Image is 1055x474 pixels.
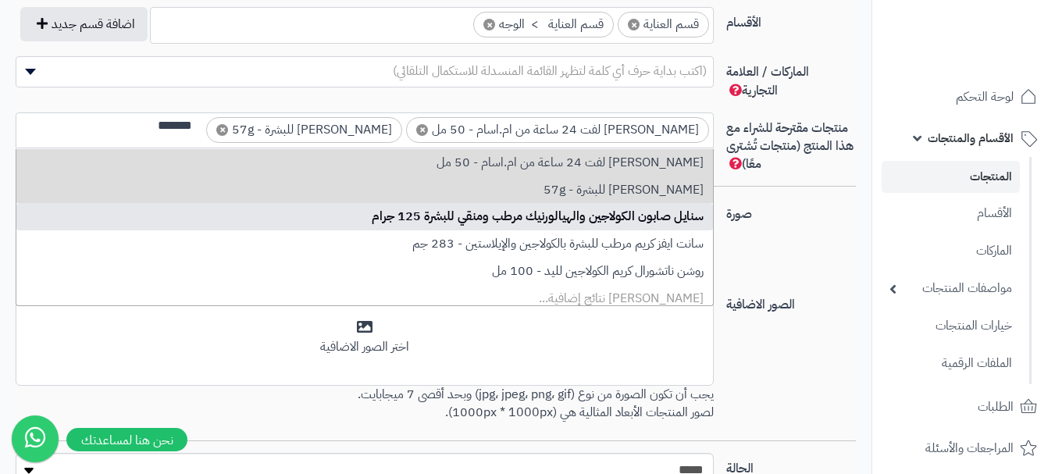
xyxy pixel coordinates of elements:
[925,437,1014,459] span: المراجعات والأسئلة
[882,347,1020,380] a: الملفات الرقمية
[956,86,1014,108] span: لوحة التحكم
[882,197,1020,230] a: الأقسام
[882,272,1020,305] a: مواصفات المنتجات
[483,19,495,30] span: ×
[393,62,707,80] span: (اكتب بداية حرف أي كلمة لتظهر القائمة المنسدلة للاستكمال التلقائي)
[628,19,640,30] span: ×
[20,7,148,41] button: اضافة قسم جديد
[720,7,862,32] label: الأقسام
[928,127,1014,149] span: الأقسام والمنتجات
[206,117,402,143] li: كريم كولاجين للبشرة - 57g
[726,119,854,174] span: منتجات مقترحة للشراء مع هذا المنتج (منتجات تُشترى معًا)
[16,285,713,312] li: [PERSON_NAME] نتائج إضافية...
[416,124,428,136] span: ×
[16,203,713,230] li: سنايل صابون الكولاجين والهيالورنيك مرطب ومنقي للبشرة 125 جرام
[16,386,714,422] p: يجب أن تكون الصورة من نوع (jpg، jpeg، png، gif) وبحد أقصى 7 ميجابايت. لصور المنتجات الأبعاد المثا...
[473,12,614,37] li: قسم العناية > الوجه
[16,176,713,204] li: [PERSON_NAME] للبشرة - 57g
[882,161,1020,193] a: المنتجات
[618,12,709,37] li: قسم العناية
[26,338,704,356] div: اختر الصور الاضافية
[882,234,1020,268] a: الماركات
[720,198,862,223] label: صورة
[882,78,1046,116] a: لوحة التحكم
[949,44,1040,77] img: logo-2.png
[16,230,713,258] li: سانت ايفز كريم مرطب للبشرة بالكولاجين والإيلاستين - 283 جم
[216,124,228,136] span: ×
[406,117,709,143] li: كريم كولاجين لفت 24 ساعة من ام.اسام - 50 مل
[882,309,1020,343] a: خيارات المنتجات
[882,429,1046,467] a: المراجعات والأسئلة
[720,289,862,314] label: الصور الاضافية
[978,396,1014,418] span: الطلبات
[16,149,713,176] li: [PERSON_NAME] لفت 24 ساعة من ام.اسام - 50 مل
[16,258,713,285] li: روشن ناتشورال كريم الكولاجين لليد - 100 مل
[726,62,809,100] span: الماركات / العلامة التجارية
[882,388,1046,426] a: الطلبات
